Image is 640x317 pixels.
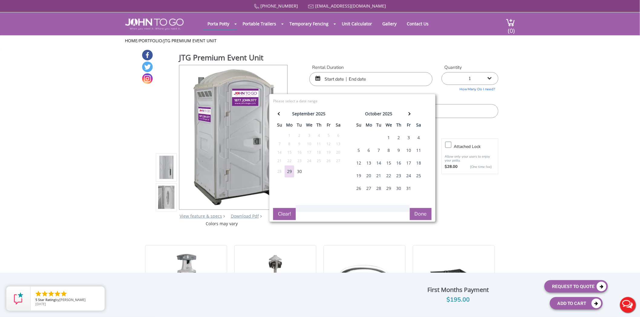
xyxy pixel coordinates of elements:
div: 14 [374,157,384,169]
div: 1 [384,132,394,144]
div: 12 [324,141,333,147]
a: Portable Trailers [238,18,281,30]
button: Clear! [273,208,296,220]
div: 27 [334,158,343,164]
div: 2025 [383,110,393,118]
span: 5 [35,297,37,302]
img: chevron.png [260,215,262,218]
div: 7 [374,144,384,156]
span: [PERSON_NAME] [59,297,86,302]
div: 20 [364,170,374,182]
p: Allow only your users to enjoy your potty. [445,155,495,162]
a: Unit Calculator [337,18,377,30]
img: 19 [330,253,399,301]
div: 26 [354,182,364,194]
div: 7 [275,141,284,147]
div: 4 [314,132,324,139]
li:  [35,290,42,297]
div: 22 [285,158,294,164]
div: 6 [334,132,343,139]
span: [DATE] [35,302,46,306]
div: 21 [275,158,284,164]
label: Rental Duration [309,64,433,71]
img: Product [188,65,279,207]
div: 29 [285,165,294,178]
div: 3 [404,132,414,144]
div: 25 [314,158,324,164]
img: right arrow icon [223,215,225,218]
div: 31 [404,182,414,194]
div: 11 [314,141,324,147]
img: Product [158,96,175,238]
div: 23 [394,170,404,182]
div: 8 [285,141,294,147]
a: View feature & specs [180,213,222,219]
a: Instagram [142,73,153,84]
a: Porta Potty [203,18,234,30]
div: 28 [275,168,284,175]
div: 13 [364,157,374,169]
div: 24 [404,170,414,182]
div: 20 [334,149,343,156]
a: Home [125,38,138,43]
a: Download Pdf [231,213,259,219]
th: we [304,121,314,132]
img: JOHN to go [125,18,184,30]
img: Call [254,4,259,9]
div: 21 [374,170,384,182]
div: 5 [354,144,364,156]
a: Facebook [142,50,153,60]
button: Done [410,208,432,220]
th: th [394,121,404,132]
th: sa [333,121,343,132]
div: Colors may vary [156,221,288,227]
img: 19 [170,253,202,301]
p: {One time fee} [461,164,492,170]
div: 5 [324,132,333,139]
button: Request To Quote [544,280,608,293]
th: th [314,121,324,132]
th: tu [294,121,304,132]
div: october [365,110,382,118]
img: Product [158,126,175,268]
div: 30 [394,182,404,194]
div: 17 [404,157,414,169]
div: 17 [305,149,314,156]
div: 18 [414,157,424,169]
th: fr [404,121,414,132]
a: How Many Do I need? [442,85,498,92]
img: Review Rating [12,293,24,305]
div: 12 [354,157,364,169]
div: 30 [295,165,304,178]
li:  [54,290,61,297]
div: 23 [295,158,304,164]
th: su [354,121,364,132]
div: 22 [384,170,394,182]
li:  [47,290,55,297]
th: mo [364,121,374,132]
div: 10 [305,141,314,147]
div: september [292,110,315,118]
button: Live Chat [616,293,640,317]
a: Twitter [142,62,153,72]
div: 4 [414,132,424,144]
div: 18 [314,149,324,156]
div: 9 [295,141,304,147]
div: 1 [285,132,294,139]
a: Portfolio [139,38,162,43]
div: 27 [364,182,374,194]
div: 10 [404,144,414,156]
div: 8 [384,144,394,156]
li:  [60,290,67,297]
div: 15 [285,149,294,156]
div: 24 [305,158,314,164]
a: [EMAIL_ADDRESS][DOMAIN_NAME] [315,3,386,9]
div: 19 [354,170,364,182]
h3: Attached lock [454,143,501,150]
th: mo [284,121,294,132]
div: 26 [324,158,333,164]
img: 19 [262,253,289,301]
ul: / / [125,38,515,44]
div: 11 [414,144,424,156]
a: Temporary Fencing [285,18,333,30]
